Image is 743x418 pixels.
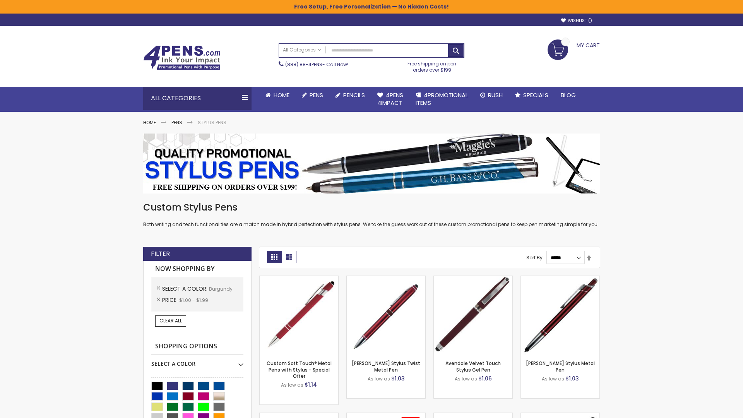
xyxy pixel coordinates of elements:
a: Custom Soft Touch® Metal Pens with Stylus-Burgundy [260,276,338,282]
span: Rush [488,91,503,99]
span: Select A Color [162,285,209,293]
label: Sort By [526,254,543,261]
a: Colter Stylus Twist Metal Pen-Burgundy [347,276,425,282]
span: As low as [281,382,303,388]
span: $1.06 [478,375,492,382]
a: Pens [296,87,329,104]
a: [PERSON_NAME] Stylus Metal Pen [526,360,595,373]
span: Pens [310,91,323,99]
a: All Categories [279,44,325,57]
a: 4Pens4impact [371,87,409,112]
span: 4Pens 4impact [377,91,403,107]
span: 4PROMOTIONAL ITEMS [416,91,468,107]
img: Olson Stylus Metal Pen-Burgundy [521,276,599,355]
img: Stylus Pens [143,134,600,194]
span: Price [162,296,179,304]
a: Home [259,87,296,104]
span: $1.14 [305,381,317,389]
a: Clear All [155,315,186,326]
a: Rush [474,87,509,104]
div: Both writing and tech functionalities are a match made in hybrid perfection with stylus pens. We ... [143,201,600,228]
a: Pencils [329,87,371,104]
span: Burgundy [209,286,233,292]
span: As low as [542,375,564,382]
a: Home [143,119,156,126]
span: Blog [561,91,576,99]
a: Avendale Velvet Touch Stylus Gel Pen-Burgundy [434,276,512,282]
strong: Stylus Pens [198,119,226,126]
img: Avendale Velvet Touch Stylus Gel Pen-Burgundy [434,276,512,355]
strong: Shopping Options [151,338,243,355]
a: Specials [509,87,555,104]
div: Free shipping on pen orders over $199 [400,58,465,73]
a: Custom Soft Touch® Metal Pens with Stylus - Special Offer [267,360,332,379]
span: Clear All [159,317,182,324]
a: Pens [171,119,182,126]
a: Avendale Velvet Touch Stylus Gel Pen [445,360,501,373]
span: - Call Now! [285,61,348,68]
span: As low as [368,375,390,382]
img: Custom Soft Touch® Metal Pens with Stylus-Burgundy [260,276,338,355]
div: All Categories [143,87,252,110]
h1: Custom Stylus Pens [143,201,600,214]
span: $1.03 [565,375,579,382]
a: 4PROMOTIONALITEMS [409,87,474,112]
span: Pencils [343,91,365,99]
span: $1.00 - $1.99 [179,297,208,303]
a: Olson Stylus Metal Pen-Burgundy [521,276,599,282]
div: Select A Color [151,355,243,368]
a: Blog [555,87,582,104]
a: Wishlist [561,18,592,24]
span: As low as [455,375,477,382]
img: 4Pens Custom Pens and Promotional Products [143,45,221,70]
span: Specials [523,91,548,99]
span: All Categories [283,47,322,53]
img: Colter Stylus Twist Metal Pen-Burgundy [347,276,425,355]
strong: Grid [267,251,282,263]
span: Home [274,91,289,99]
span: $1.03 [391,375,405,382]
a: (888) 88-4PENS [285,61,322,68]
strong: Now Shopping by [151,261,243,277]
strong: Filter [151,250,170,258]
a: [PERSON_NAME] Stylus Twist Metal Pen [352,360,420,373]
